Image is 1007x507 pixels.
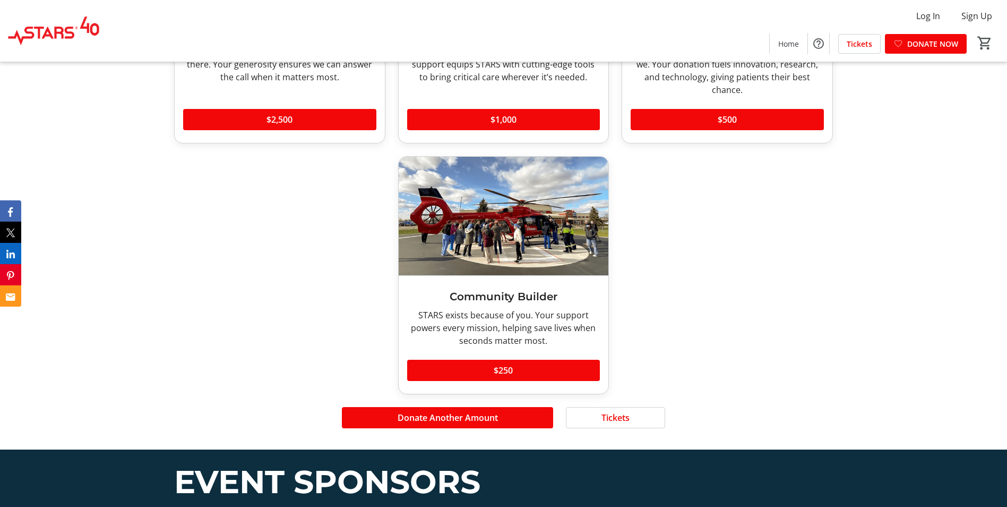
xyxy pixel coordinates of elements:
[174,462,480,501] span: EVENT SPONSORS
[908,7,949,24] button: Log In
[808,33,829,54] button: Help
[885,34,967,54] a: DONATE NOW
[916,10,940,22] span: Log In
[407,109,600,130] button: $1,000
[494,364,513,377] span: $250
[398,411,498,424] span: Donate Another Amount
[183,109,376,130] button: $2,500
[407,309,600,347] div: STARS exists because of you. Your support powers every mission, helping save lives when seconds m...
[399,157,609,275] img: Community Builder
[490,113,517,126] span: $1,000
[770,34,807,54] a: Home
[407,360,600,381] button: $250
[718,113,737,126] span: $500
[407,45,600,83] div: Saving lives takes more than getting there. Your support equips STARS with cutting-edge tools to ...
[847,38,872,49] span: Tickets
[953,7,1001,24] button: Sign Up
[342,407,553,428] button: Donate Another Amount
[838,34,881,54] a: Tickets
[183,45,376,83] div: No matter who or where you are, STARS is there. Your generosity ensures we can answer the call wh...
[266,113,292,126] span: $2,500
[407,289,600,305] h3: Community Builder
[566,407,665,428] button: Tickets
[6,4,101,57] img: STARS's Logo
[631,109,824,130] button: $500
[631,45,824,96] div: Critical care never stands still, and neither do we. Your donation fuels innovation, research, an...
[778,38,799,49] span: Home
[975,33,994,53] button: Cart
[601,411,630,424] span: Tickets
[961,10,992,22] span: Sign Up
[907,38,958,49] span: DONATE NOW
